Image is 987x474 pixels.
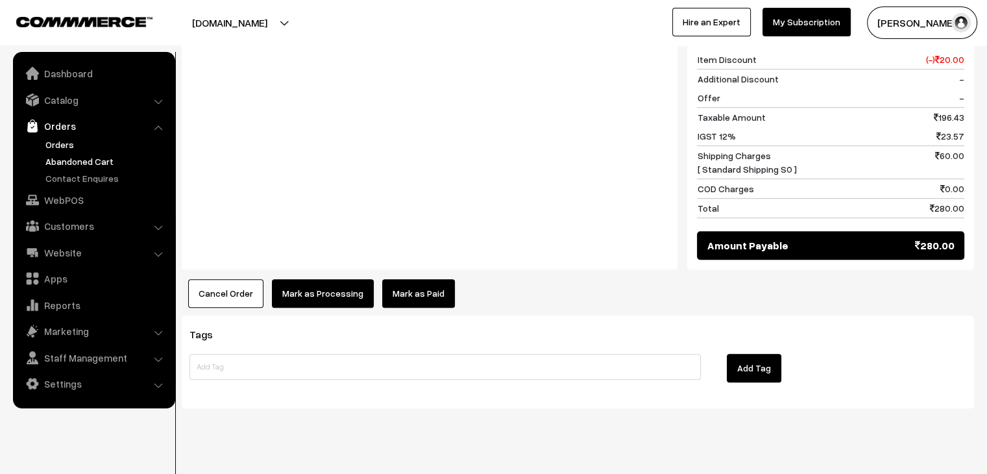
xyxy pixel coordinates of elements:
[189,354,701,380] input: Add Tag
[762,8,851,36] a: My Subscription
[697,53,756,66] span: Item Discount
[697,91,720,105] span: Offer
[42,138,171,151] a: Orders
[940,182,964,195] span: 0.00
[951,13,971,32] img: user
[697,72,778,86] span: Additional Discount
[16,62,171,85] a: Dashboard
[147,6,313,39] button: [DOMAIN_NAME]
[42,171,171,185] a: Contact Enquires
[189,328,228,341] span: Tags
[16,372,171,395] a: Settings
[21,21,31,31] img: logo_orange.svg
[930,201,964,215] span: 280.00
[272,279,374,308] button: Mark as Processing
[16,267,171,290] a: Apps
[16,88,171,112] a: Catalog
[34,34,143,44] div: Domain: [DOMAIN_NAME]
[697,149,796,176] span: Shipping Charges [ Standard Shipping S0 ]
[16,346,171,369] a: Staff Management
[36,21,64,31] div: v 4.0.25
[867,6,977,39] button: [PERSON_NAME]…
[915,238,955,253] span: 280.00
[959,91,964,105] span: -
[16,214,171,238] a: Customers
[16,188,171,212] a: WebPOS
[16,17,152,27] img: COMMMERCE
[16,241,171,264] a: Website
[188,279,263,308] button: Cancel Order
[707,238,788,253] span: Amount Payable
[49,77,116,85] div: Domain Overview
[129,75,140,86] img: tab_keywords_by_traffic_grey.svg
[16,319,171,343] a: Marketing
[959,72,964,86] span: -
[42,155,171,168] a: Abandoned Cart
[926,53,964,66] span: (-) 20.00
[143,77,219,85] div: Keywords by Traffic
[16,293,171,317] a: Reports
[936,129,964,143] span: 23.57
[727,354,781,382] button: Add Tag
[934,110,964,124] span: 196.43
[672,8,751,36] a: Hire an Expert
[35,75,45,86] img: tab_domain_overview_orange.svg
[697,201,718,215] span: Total
[21,34,31,44] img: website_grey.svg
[697,110,765,124] span: Taxable Amount
[697,129,735,143] span: IGST 12%
[697,182,753,195] span: COD Charges
[935,149,964,176] span: 60.00
[16,13,130,29] a: COMMMERCE
[382,279,455,308] a: Mark as Paid
[16,114,171,138] a: Orders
